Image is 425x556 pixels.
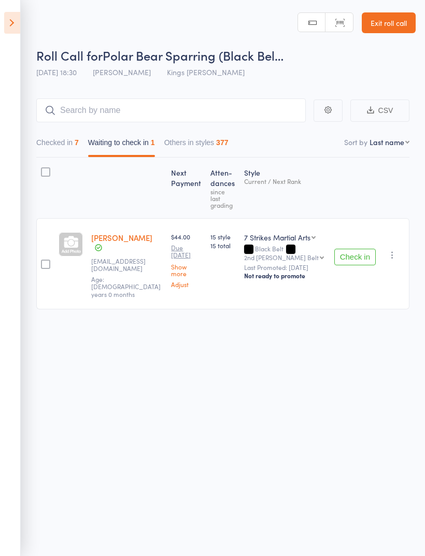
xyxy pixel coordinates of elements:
span: [PERSON_NAME] [93,67,151,77]
div: Not ready to promote [244,272,326,280]
button: Check in [334,249,376,265]
a: Exit roll call [362,12,416,33]
div: 1 [151,138,155,147]
a: [PERSON_NAME] [91,232,152,243]
div: Black Belt [244,245,326,261]
div: Next Payment [167,162,206,213]
div: $44.00 [171,232,202,288]
div: 377 [216,138,228,147]
small: Due [DATE] [171,244,202,259]
button: Others in styles377 [164,133,229,157]
small: lucasb@iprimus.com.au [91,258,159,273]
div: Style [240,162,330,213]
small: Last Promoted: [DATE] [244,264,326,271]
label: Sort by [344,137,367,147]
div: Current / Next Rank [244,178,326,184]
span: Kings [PERSON_NAME] [167,67,245,77]
span: 15 total [210,241,236,250]
span: Age: [DEMOGRAPHIC_DATA] years 0 months [91,275,161,298]
button: Waiting to check in1 [88,133,155,157]
div: Atten­dances [206,162,240,213]
input: Search by name [36,98,306,122]
a: Adjust [171,281,202,288]
button: Checked in7 [36,133,79,157]
div: 7 Strikes Martial Arts [244,232,310,243]
button: CSV [350,99,409,122]
span: Polar Bear Sparring (Black Bel… [103,47,284,64]
a: Show more [171,263,202,277]
div: since last grading [210,188,236,208]
span: 15 style [210,232,236,241]
div: Last name [370,137,404,147]
span: Roll Call for [36,47,103,64]
div: 2nd [PERSON_NAME] Belt [244,254,319,261]
span: [DATE] 18:30 [36,67,77,77]
div: 7 [75,138,79,147]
